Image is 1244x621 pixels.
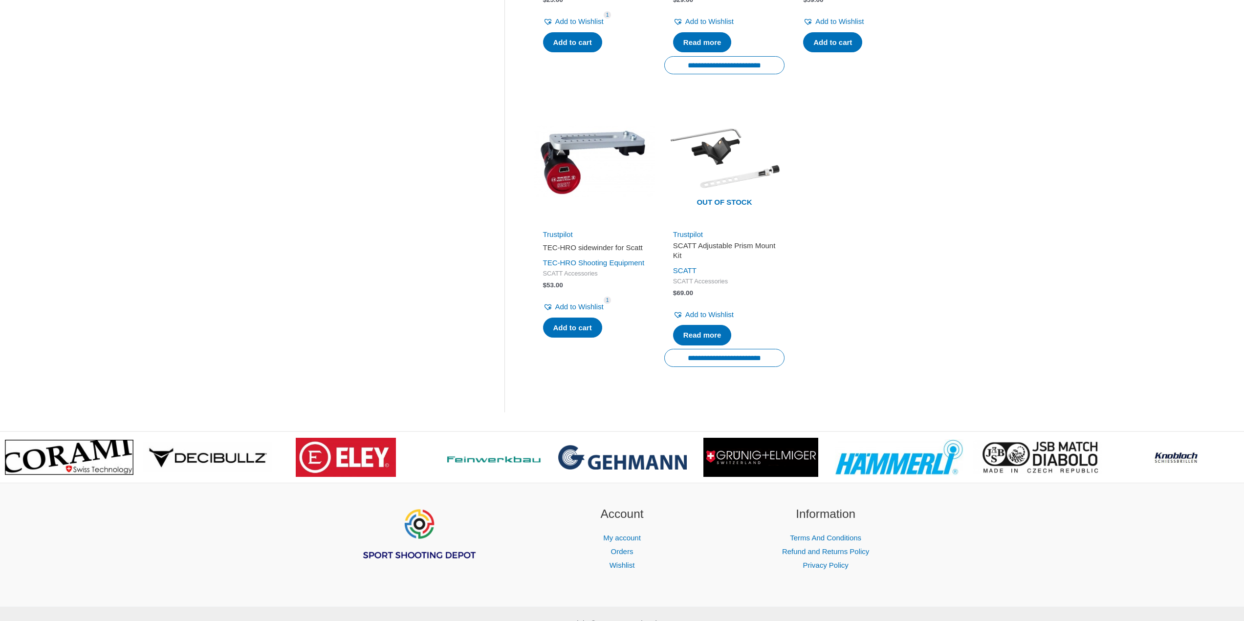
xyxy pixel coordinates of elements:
[543,243,646,253] h2: TEC-HRO sidewinder for Scatt
[543,281,563,289] bdi: 53.00
[673,289,677,297] span: $
[673,289,693,297] bdi: 69.00
[543,270,646,278] span: SCATT Accessories
[736,505,916,523] h2: Information
[543,32,602,53] a: Add to cart: “SCATT mount for STEYR LP10 and Evo10”
[543,230,573,238] a: Trustpilot
[673,32,732,53] a: Read more about “SCATT Regular Mounting Strap”
[673,241,776,264] a: SCATT Adjustable Prism Mount Kit
[673,230,703,238] a: Trustpilot
[673,308,734,321] a: Add to Wishlist
[673,266,697,275] a: SCATT
[543,281,547,289] span: $
[790,534,861,542] a: Terms And Conditions
[604,297,611,304] span: 1
[543,300,604,314] a: Add to Wishlist
[611,547,633,556] a: Orders
[672,192,777,214] span: Out of stock
[534,101,655,221] img: TEC-HRO sidewinder
[555,17,604,25] span: Add to Wishlist
[610,561,635,569] a: Wishlist
[664,101,785,221] a: Out of stock
[673,15,734,28] a: Add to Wishlist
[555,302,604,311] span: Add to Wishlist
[815,17,864,25] span: Add to Wishlist
[604,11,611,19] span: 1
[296,438,396,477] img: brand logo
[532,531,712,572] nav: Account
[673,325,732,345] a: Read more about “SCATT Adjustable Prism Mount Kit”
[543,318,602,338] a: Add to cart: “TEC-HRO sidewinder for Scatt”
[543,258,645,267] a: TEC-HRO Shooting Equipment
[532,505,712,523] h2: Account
[685,310,734,319] span: Add to Wishlist
[329,505,508,584] aside: Footer Widget 1
[603,534,641,542] a: My account
[532,505,712,572] aside: Footer Widget 2
[673,278,776,286] span: SCATT Accessories
[685,17,734,25] span: Add to Wishlist
[782,547,869,556] a: Refund and Returns Policy
[543,243,646,256] a: TEC-HRO sidewinder for Scatt
[736,505,916,572] aside: Footer Widget 3
[664,101,785,221] img: SCATT Adjustable Prism Mount Kit
[803,561,848,569] a: Privacy Policy
[803,32,862,53] a: Add to cart: “SCATT Picatinny Mount Adapter”
[673,241,776,260] h2: SCATT Adjustable Prism Mount Kit
[803,15,864,28] a: Add to Wishlist
[736,531,916,572] nav: Information
[543,15,604,28] a: Add to Wishlist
